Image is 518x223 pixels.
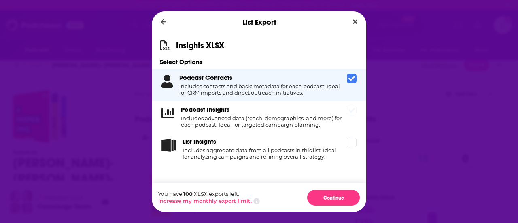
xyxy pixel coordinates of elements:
[183,138,216,145] h3: List Insights
[176,40,224,51] h1: Insights XLSX
[152,58,366,66] h3: Select Options
[179,74,232,81] h3: Podcast Contacts
[307,190,360,206] button: Continue
[158,191,260,197] p: You have XLSX exports left.
[158,198,252,204] button: Increase my monthly export limit.
[350,17,361,27] button: Close
[181,106,229,113] h3: Podcast Insights
[183,191,193,197] span: 100
[152,11,366,33] div: List Export
[181,115,344,128] h4: Includes advanced data (reach, demographics, and more) for each podcast. Ideal for targeted campa...
[183,147,344,160] h4: Includes aggregate data from all podcasts in this list. Ideal for analyzing campaigns and refinin...
[179,83,344,96] h4: Includes contacts and basic metadata for each podcast. Ideal for CRM imports and direct outreach ...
